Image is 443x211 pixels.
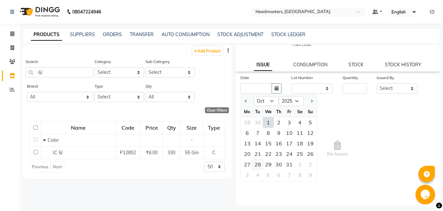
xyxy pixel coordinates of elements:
[242,106,253,117] div: Mo
[242,159,253,170] div: Monday, October 27, 2025
[254,96,279,106] select: Select month
[284,138,295,149] div: 17
[253,138,263,149] div: 14
[343,75,358,81] label: Quantity
[263,117,274,128] div: Wednesday, October 1, 2025
[263,117,274,128] div: 1
[295,159,305,170] div: Saturday, November 1, 2025
[72,3,101,21] b: 08047224946
[17,3,62,21] img: logo
[185,150,199,156] span: 55 Gm
[217,32,263,37] a: STOCK ADJUSTMENT
[274,138,284,149] div: 16
[293,62,327,68] a: CONSUMPTION
[263,159,274,170] div: Wednesday, October 29, 2025
[305,170,316,180] div: Sunday, November 9, 2025
[263,170,274,180] div: 5
[295,117,305,128] div: Saturday, October 4, 2025
[243,96,249,106] button: Previous month
[253,170,263,180] div: 4
[253,170,263,180] div: Tuesday, November 4, 2025
[242,128,253,138] div: 6
[263,159,274,170] div: 29
[253,159,263,170] div: 28
[292,42,312,48] label: HSN Code:
[254,59,272,71] a: ISSUE
[242,138,253,149] div: 13
[274,117,284,128] div: Thursday, October 2, 2025
[145,59,170,65] label: Sub Category
[253,159,263,170] div: Tuesday, October 28, 2025
[274,106,284,117] div: Th
[48,137,59,143] span: Color
[284,128,295,138] div: Friday, October 10, 2025
[31,29,62,41] a: PRODUCTS
[295,149,305,159] div: 25
[263,128,274,138] div: Wednesday, October 8, 2025
[263,138,274,149] div: 15
[305,128,316,138] div: 12
[385,62,421,68] a: STOCK HISTORY
[253,117,263,128] div: 30
[146,150,158,156] span: ₹6.00
[274,138,284,149] div: Thursday, October 16, 2025
[295,159,305,170] div: 1
[212,150,215,156] span: C
[181,122,203,134] div: Size
[95,83,103,89] label: Type
[274,159,284,170] div: Thursday, October 30, 2025
[284,106,295,117] div: Fr
[305,106,316,117] div: Su
[295,128,305,138] div: 11
[242,170,253,180] div: Monday, November 3, 2025
[43,137,48,143] span: Collapse Row
[162,32,210,37] a: AUTO CONSUMPTION
[284,128,295,138] div: 10
[240,75,249,81] label: Date
[70,32,95,37] a: SUPPLIERS
[284,138,295,149] div: Friday, October 17, 2025
[242,138,253,149] div: Monday, October 13, 2025
[263,106,274,117] div: We
[263,128,274,138] div: 8
[263,149,274,159] div: Wednesday, October 22, 2025
[305,159,316,170] div: Sunday, November 2, 2025
[284,149,295,159] div: 24
[26,59,38,65] label: Search
[130,32,154,37] a: TRANSFER
[253,138,263,149] div: Tuesday, October 14, 2025
[242,149,253,159] div: 20
[305,149,316,159] div: Sunday, October 26, 2025
[95,59,111,65] label: Category
[295,117,305,128] div: 4
[253,117,263,128] div: Tuesday, September 30, 2025
[253,106,263,117] div: Tu
[295,106,305,117] div: Sa
[274,159,284,170] div: 30
[279,96,304,106] select: Select year
[263,149,274,159] div: 22
[295,128,305,138] div: Saturday, October 11, 2025
[103,32,122,37] a: ORDERS
[305,138,316,149] div: 19
[253,149,263,159] div: Tuesday, October 21, 2025
[305,159,316,170] div: 2
[242,117,253,128] div: 29
[145,83,152,89] label: Qty
[274,128,284,138] div: Thursday, October 9, 2025
[53,150,63,156] span: IC 6/
[305,149,316,159] div: 26
[120,150,136,156] span: P12852
[163,122,180,134] div: Qty
[348,62,364,68] a: STOCK
[116,122,140,134] div: Code
[305,138,316,149] div: Sunday, October 19, 2025
[305,128,316,138] div: Sunday, October 12, 2025
[305,170,316,180] div: 9
[191,137,193,143] span: -
[253,128,263,138] div: 7
[167,150,175,156] span: 330
[305,117,316,128] div: 5
[295,138,305,149] div: 18
[295,149,305,159] div: Saturday, October 25, 2025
